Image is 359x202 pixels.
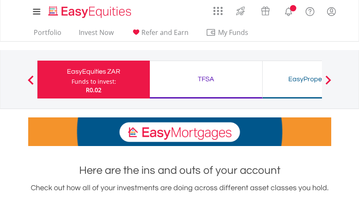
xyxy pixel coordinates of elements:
span: R0.02 [86,86,101,94]
h1: Here are the ins and outs of your account [28,163,331,178]
a: Home page [45,2,135,19]
a: My Profile [321,2,342,21]
a: Vouchers [253,2,278,18]
span: Refer and Earn [141,28,189,37]
img: EasyEquities_Logo.png [47,5,135,19]
img: grid-menu-icon.svg [213,6,223,16]
div: Funds to invest: [72,77,116,86]
div: EasyEquities ZAR [43,66,145,77]
img: EasyMortage Promotion Banner [28,117,331,146]
img: thrive-v2.svg [234,4,247,18]
a: Portfolio [30,28,65,41]
img: vouchers-v2.svg [258,4,272,18]
a: Notifications [278,2,299,19]
a: Invest Now [75,28,117,41]
div: TFSA [155,73,257,85]
span: My Funds [206,27,261,38]
a: AppsGrid [208,2,228,16]
a: Refer and Earn [128,28,192,41]
a: FAQ's and Support [299,2,321,19]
